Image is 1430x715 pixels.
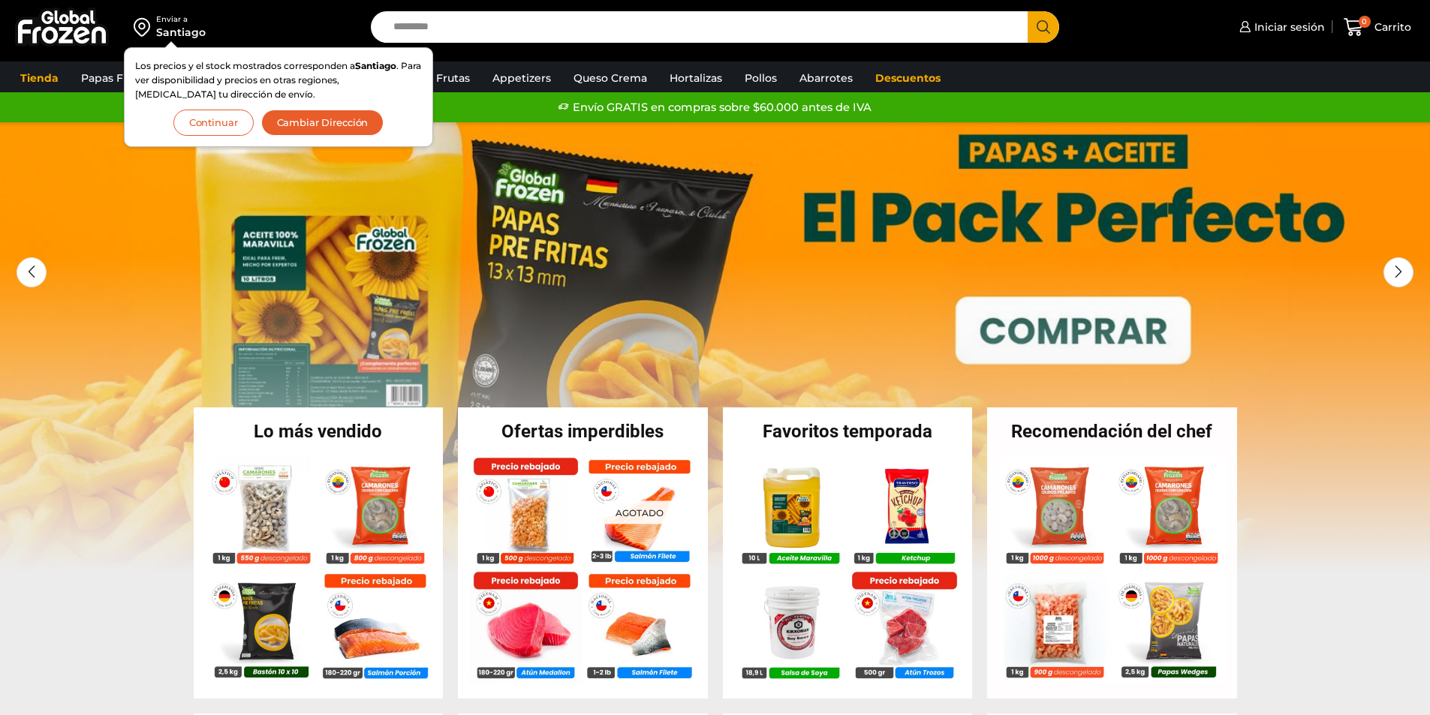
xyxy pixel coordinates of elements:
[156,25,206,40] div: Santiago
[173,110,254,136] button: Continuar
[458,422,708,440] h2: Ofertas imperdibles
[13,64,66,92] a: Tienda
[74,64,154,92] a: Papas Fritas
[987,422,1237,440] h2: Recomendación del chef
[135,59,422,102] p: Los precios y el stock mostrados corresponden a . Para ver disponibilidad y precios en otras regi...
[355,60,396,71] strong: Santiago
[868,64,948,92] a: Descuentos
[194,422,444,440] h2: Lo más vendido
[737,64,784,92] a: Pollos
[792,64,860,92] a: Abarrotes
[485,64,558,92] a: Appetizers
[134,14,156,40] img: address-field-icon.svg
[1359,16,1371,28] span: 0
[17,257,47,287] div: Previous slide
[1340,10,1415,45] a: 0 Carrito
[566,64,655,92] a: Queso Crema
[1236,12,1325,42] a: Iniciar sesión
[723,422,973,440] h2: Favoritos temporada
[261,110,384,136] button: Cambiar Dirección
[1371,20,1411,35] span: Carrito
[662,64,730,92] a: Hortalizas
[605,500,674,524] p: Agotado
[1028,11,1059,43] button: Search button
[156,14,206,25] div: Enviar a
[1383,257,1413,287] div: Next slide
[1251,20,1325,35] span: Iniciar sesión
